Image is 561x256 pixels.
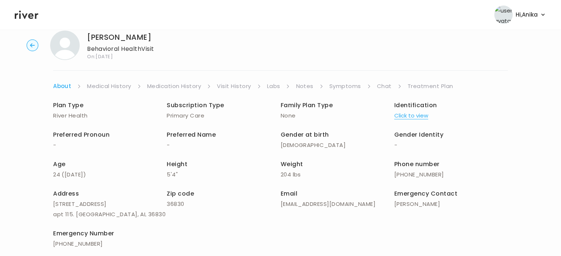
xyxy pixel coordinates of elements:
[281,101,333,109] span: Family Plan Type
[53,81,71,91] a: About
[87,54,154,59] span: On: [DATE]
[394,111,428,121] button: Click to view
[147,81,201,91] a: Medication History
[167,169,280,180] p: 5'4"
[281,111,394,121] p: None
[87,44,154,54] p: Behavioral Health Visit
[167,189,194,198] span: Zip code
[394,140,508,150] p: -
[53,199,167,209] p: [STREET_ADDRESS]
[62,171,86,178] span: ( [DATE] )
[53,111,167,121] p: River Health
[281,169,394,180] p: 204 lbs
[53,209,167,220] p: apt 115. [GEOGRAPHIC_DATA], AL 36830
[53,229,114,238] span: Emergency Number
[50,31,80,60] img: Sarah Bowman
[167,160,187,168] span: Height
[53,169,167,180] p: 24
[217,81,251,91] a: Visit History
[377,81,392,91] a: Chat
[394,189,457,198] span: Emergency Contact
[87,81,131,91] a: Medical History
[53,160,65,168] span: Age
[394,130,443,139] span: Gender Identity
[281,130,329,139] span: Gender at birth
[394,199,508,209] p: [PERSON_NAME]
[281,160,303,168] span: Weight
[167,140,280,150] p: -
[281,199,394,209] p: [EMAIL_ADDRESS][DOMAIN_NAME]
[281,140,394,150] p: [DEMOGRAPHIC_DATA]
[329,81,361,91] a: Symptoms
[281,189,297,198] span: Email
[53,239,167,249] p: [PHONE_NUMBER]
[494,6,513,24] img: user avatar
[494,6,546,24] button: user avatarHi,Anika
[53,189,79,198] span: Address
[408,81,453,91] a: Treatment Plan
[394,169,508,180] p: [PHONE_NUMBER]
[394,101,437,109] span: Identification
[167,130,216,139] span: Preferred Name
[394,160,440,168] span: Phone number
[167,199,280,209] p: 36830
[53,101,83,109] span: Plan Type
[167,111,280,121] p: Primary Care
[167,101,224,109] span: Subscription Type
[296,81,313,91] a: Notes
[267,81,280,91] a: Labs
[87,32,154,42] h1: [PERSON_NAME]
[516,10,538,20] span: Hi, Anika
[53,140,167,150] p: -
[53,130,110,139] span: Preferred Pronoun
